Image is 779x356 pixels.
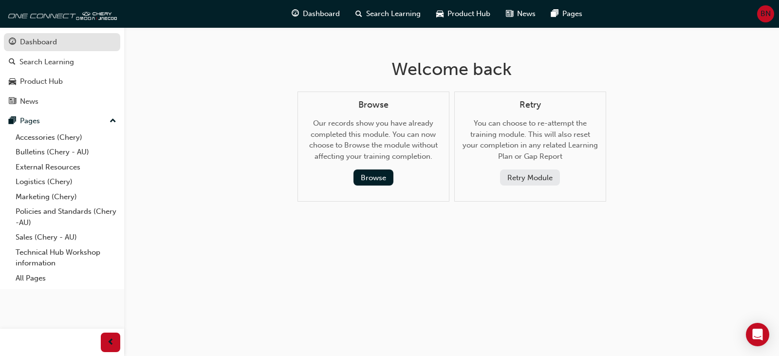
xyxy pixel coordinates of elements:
button: Pages [4,112,120,130]
a: Marketing (Chery) [12,189,120,205]
a: Search Learning [4,53,120,71]
a: Accessories (Chery) [12,130,120,145]
span: news-icon [9,97,16,106]
span: guage-icon [292,8,299,20]
h4: Browse [306,100,441,111]
a: Product Hub [4,73,120,91]
div: Dashboard [20,37,57,48]
span: car-icon [9,77,16,86]
h4: Retry [463,100,598,111]
span: Dashboard [303,8,340,19]
span: Product Hub [447,8,490,19]
a: news-iconNews [498,4,543,24]
a: Dashboard [4,33,120,51]
div: Our records show you have already completed this module. You can now choose to Browse the module ... [306,100,441,186]
span: Pages [562,8,582,19]
div: You can choose to re-attempt the training module. This will also reset your completion in any rel... [463,100,598,186]
div: Product Hub [20,76,63,87]
button: Browse [353,169,393,186]
span: pages-icon [9,117,16,126]
a: Policies and Standards (Chery -AU) [12,204,120,230]
div: Open Intercom Messenger [746,323,769,346]
span: guage-icon [9,38,16,47]
span: up-icon [110,115,116,128]
span: BN [760,8,771,19]
a: search-iconSearch Learning [348,4,428,24]
span: car-icon [436,8,444,20]
button: Retry Module [500,169,560,186]
a: Logistics (Chery) [12,174,120,189]
a: External Resources [12,160,120,175]
a: Sales (Chery - AU) [12,230,120,245]
a: Technical Hub Workshop information [12,245,120,271]
button: BN [757,5,774,22]
a: pages-iconPages [543,4,590,24]
span: search-icon [355,8,362,20]
span: News [517,8,536,19]
a: car-iconProduct Hub [428,4,498,24]
div: Search Learning [19,56,74,68]
span: pages-icon [551,8,558,20]
a: All Pages [12,271,120,286]
span: Search Learning [366,8,421,19]
span: search-icon [9,58,16,67]
h1: Welcome back [297,58,606,80]
button: DashboardSearch LearningProduct HubNews [4,31,120,112]
div: Pages [20,115,40,127]
a: News [4,93,120,111]
img: oneconnect [5,4,117,23]
a: Bulletins (Chery - AU) [12,145,120,160]
span: prev-icon [107,337,114,349]
a: guage-iconDashboard [284,4,348,24]
div: News [20,96,38,107]
span: news-icon [506,8,513,20]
